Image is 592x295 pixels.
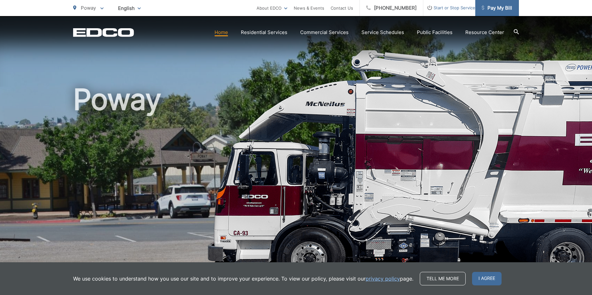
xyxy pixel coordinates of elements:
span: Poway [81,5,96,11]
a: Tell me more [420,272,466,285]
span: English [113,3,146,14]
a: About EDCO [257,4,287,12]
h1: Poway [73,83,519,287]
a: Resource Center [465,29,504,36]
span: I agree [472,272,502,285]
span: Pay My Bill [482,4,512,12]
a: Public Facilities [417,29,452,36]
a: News & Events [294,4,324,12]
a: privacy policy [366,275,400,282]
a: Home [215,29,228,36]
a: EDCD logo. Return to the homepage. [73,28,134,37]
p: We use cookies to understand how you use our site and to improve your experience. To view our pol... [73,275,413,282]
a: Commercial Services [300,29,349,36]
a: Residential Services [241,29,287,36]
a: Contact Us [331,4,353,12]
a: Service Schedules [361,29,404,36]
